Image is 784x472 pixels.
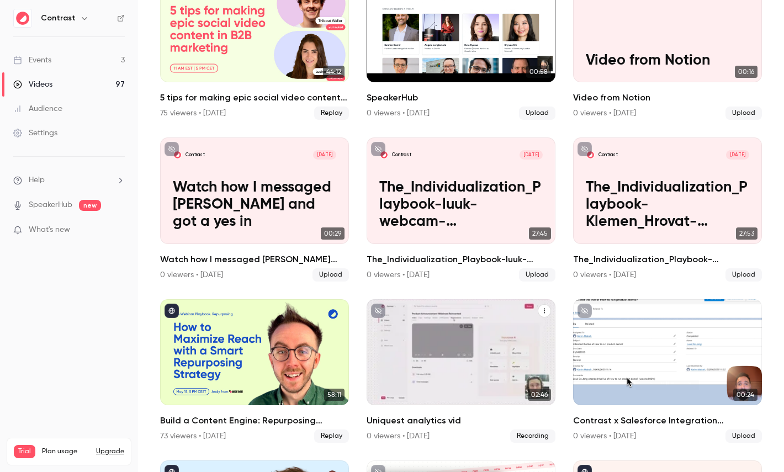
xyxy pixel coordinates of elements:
[313,150,336,160] span: [DATE]
[13,103,62,114] div: Audience
[160,269,223,280] div: 0 viewers • [DATE]
[367,431,430,442] div: 0 viewers • [DATE]
[520,150,543,160] span: [DATE]
[733,389,757,401] span: 00:24
[42,447,89,456] span: Plan usage
[160,91,349,104] h2: 5 tips for making epic social video content in B2B marketing
[165,304,179,318] button: published
[13,55,51,66] div: Events
[186,152,205,158] p: Contrast
[519,107,555,120] span: Upload
[510,429,555,443] span: Recording
[573,253,762,266] h2: The_Individualization_Playbook-Klemen_Hrovat-webcam-00h_00m_00s_357ms-StreamYard
[586,52,749,70] p: Video from Notion
[79,200,101,211] span: new
[367,137,555,281] a: The_Individualization_Playbook-luuk-webcam-00h_00m_00s_251ms-StreamYardContrast[DATE]The_Individu...
[578,304,592,318] button: unpublished
[14,9,31,27] img: Contrast
[160,299,349,443] a: 58:11Build a Content Engine: Repurposing Strategies for SaaS Teams73 viewers • [DATE]Replay
[29,224,70,236] span: What's new
[14,445,35,458] span: Trial
[367,299,555,443] a: 02:46Uniquest analytics vid0 viewers • [DATE]Recording
[314,429,349,443] span: Replay
[29,199,72,211] a: SpeakerHub
[573,137,762,281] a: The_Individualization_Playbook-Klemen_Hrovat-webcam-00h_00m_00s_357ms-StreamYardContrast[DATE]The...
[725,268,762,282] span: Upload
[160,137,349,281] a: Watch how I messaged Thibaut and got a yes inContrast[DATE]Watch how I messaged [PERSON_NAME] and...
[519,268,555,282] span: Upload
[528,389,551,401] span: 02:46
[598,152,618,158] p: Contrast
[160,108,226,119] div: 75 viewers • [DATE]
[165,142,179,156] button: unpublished
[13,79,52,90] div: Videos
[323,66,345,78] span: 44:12
[573,299,762,443] a: 00:24Contrast x Salesforce Integration Announcement0 viewers • [DATE]Upload
[529,227,551,240] span: 27:45
[324,389,345,401] span: 58:11
[367,299,555,443] li: Uniquest analytics vid
[321,227,345,240] span: 00:29
[367,137,555,281] li: The_Individualization_Playbook-luuk-webcam-00h_00m_00s_251ms-StreamYard
[573,91,762,104] h2: Video from Notion
[735,66,757,78] span: 00:16
[367,269,430,280] div: 0 viewers • [DATE]
[573,269,636,280] div: 0 viewers • [DATE]
[726,150,749,160] span: [DATE]
[367,108,430,119] div: 0 viewers • [DATE]
[13,174,125,186] li: help-dropdown-opener
[29,174,45,186] span: Help
[312,268,349,282] span: Upload
[392,152,411,158] p: Contrast
[736,227,757,240] span: 27:53
[526,66,551,78] span: 00:58
[371,304,385,318] button: unpublished
[573,299,762,443] li: Contrast x Salesforce Integration Announcement
[586,179,749,231] p: The_Individualization_Playbook-Klemen_Hrovat-webcam-00h_00m_00s_357ms-StreamYard
[367,414,555,427] h2: Uniquest analytics vid
[573,431,636,442] div: 0 viewers • [DATE]
[160,253,349,266] h2: Watch how I messaged [PERSON_NAME] and got a yes in
[379,179,543,231] p: The_Individualization_Playbook-luuk-webcam-00h_00m_00s_251ms-StreamYard
[96,447,124,456] button: Upgrade
[573,108,636,119] div: 0 viewers • [DATE]
[725,107,762,120] span: Upload
[573,137,762,281] li: The_Individualization_Playbook-Klemen_Hrovat-webcam-00h_00m_00s_357ms-StreamYard
[173,179,336,231] p: Watch how I messaged [PERSON_NAME] and got a yes in
[371,142,385,156] button: unpublished
[367,91,555,104] h2: SpeakerHub
[573,414,762,427] h2: Contrast x Salesforce Integration Announcement
[41,13,76,24] h6: Contrast
[725,429,762,443] span: Upload
[160,414,349,427] h2: Build a Content Engine: Repurposing Strategies for SaaS Teams
[367,253,555,266] h2: The_Individualization_Playbook-luuk-webcam-00h_00m_00s_251ms-StreamYard
[314,107,349,120] span: Replay
[160,137,349,281] li: Watch how I messaged Thibaut and got a yes in
[13,128,57,139] div: Settings
[578,142,592,156] button: unpublished
[160,431,226,442] div: 73 viewers • [DATE]
[160,299,349,443] li: Build a Content Engine: Repurposing Strategies for SaaS Teams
